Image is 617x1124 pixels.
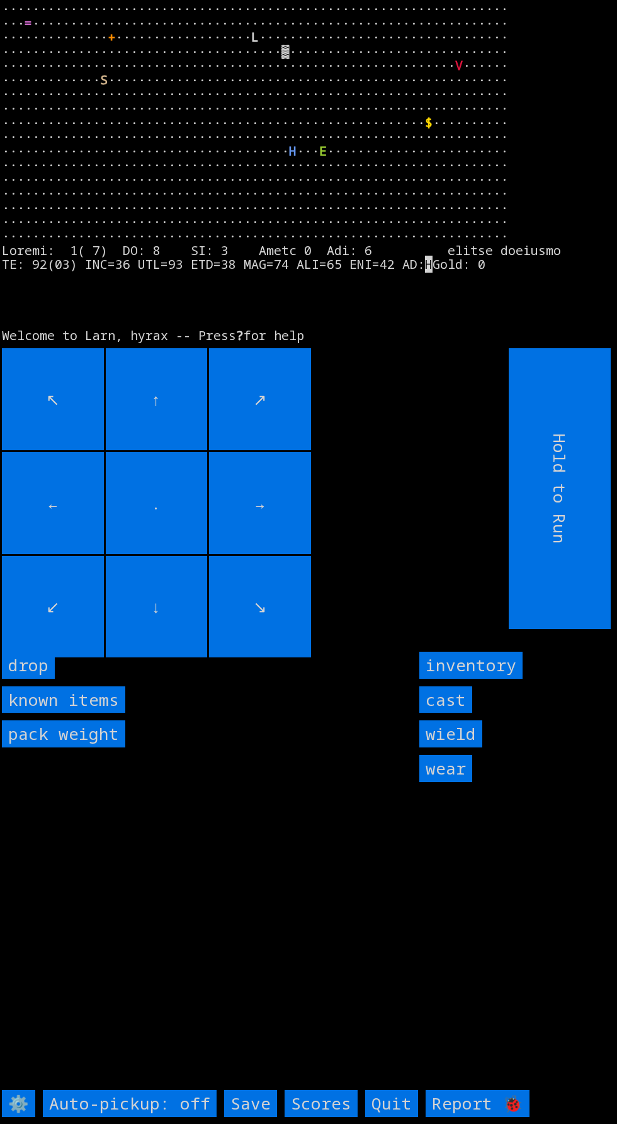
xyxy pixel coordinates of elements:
[236,327,244,344] b: ?
[509,348,611,629] input: Hold to Run
[289,142,297,159] font: H
[2,348,104,450] input: ↖
[209,556,311,658] input: ↘
[106,556,208,658] input: ↓
[426,1090,529,1117] input: Report 🐞
[319,142,327,159] font: E
[25,14,32,31] font: =
[100,71,108,88] font: S
[425,114,433,131] font: $
[2,686,125,713] input: known items
[455,57,463,74] font: V
[425,256,433,273] mark: H
[419,652,523,679] input: inventory
[209,452,311,554] input: →
[106,452,208,554] input: .
[2,452,104,554] input: ←
[108,28,115,45] font: +
[106,348,208,450] input: ↑
[209,348,311,450] input: ↗
[2,556,104,658] input: ↙
[365,1090,418,1117] input: Quit
[2,652,55,679] input: drop
[251,28,259,45] font: L
[2,720,125,747] input: pack weight
[2,2,606,339] larn: ··································································· ··· ·························...
[43,1090,217,1117] input: Auto-pickup: off
[2,1090,35,1117] input: ⚙️
[419,755,472,782] input: wear
[419,686,472,713] input: cast
[224,1090,277,1117] input: Save
[419,720,482,747] input: wield
[285,1090,358,1117] input: Scores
